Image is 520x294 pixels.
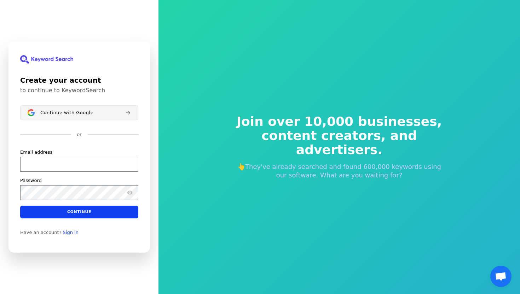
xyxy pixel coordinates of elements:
img: Sign in with Google [28,109,35,116]
button: Show password [126,188,134,197]
img: KeywordSearch [20,55,73,64]
a: Åben chat [490,266,512,287]
span: Join over 10,000 businesses, [232,114,447,129]
span: Continue with Google [40,110,93,116]
span: Have an account? [20,230,62,235]
p: or [77,131,81,138]
h1: Create your account [20,75,138,86]
p: to continue to KeywordSearch [20,87,138,94]
button: Continue [20,206,138,218]
button: Sign in with GoogleContinue with Google [20,105,138,120]
label: Email address [20,149,52,155]
p: 👆They've already searched and found 600,000 keywords using our software. What are you waiting for? [232,163,447,180]
a: Sign in [63,230,79,235]
span: content creators, and advertisers. [232,129,447,157]
label: Password [20,177,42,184]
